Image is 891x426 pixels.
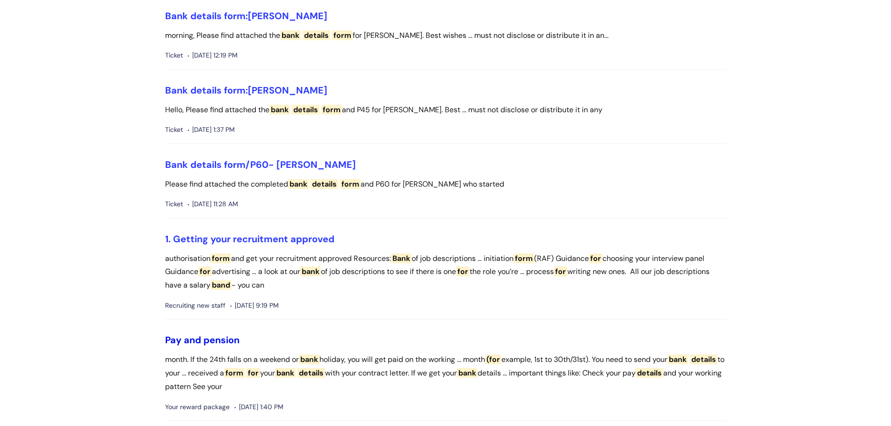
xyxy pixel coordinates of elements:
a: Pay and pension [165,334,239,346]
span: details [636,368,663,378]
span: Bank [165,10,188,22]
span: bank [288,179,309,189]
span: form [340,179,361,189]
span: Recruiting new staff [165,300,225,311]
span: form [224,368,245,378]
span: details [190,84,222,96]
span: details [297,368,325,378]
span: Bank [165,159,188,171]
span: for [589,253,602,263]
span: details [303,30,330,40]
span: Bank [165,84,188,96]
span: details [190,10,222,22]
a: Bank details form:[PERSON_NAME] [165,84,327,96]
span: bank [269,105,290,115]
span: Ticket [165,198,183,210]
span: form: [224,84,248,96]
span: Ticket [165,50,183,61]
a: Bank details form/P60- [PERSON_NAME] [165,159,356,171]
a: 1. Getting your recruitment approved [165,233,334,245]
span: [DATE] 9:19 PM [230,300,279,311]
span: bank [280,30,301,40]
span: form: [224,10,248,22]
span: [DATE] 12:19 PM [188,50,238,61]
span: Bank [391,253,412,263]
a: Bank details form:[PERSON_NAME] [165,10,327,22]
span: form [321,105,342,115]
p: Hello, Please find attached the and P45 for [PERSON_NAME]. Best ... must not disclose or distribu... [165,103,726,117]
p: month. If the 24th falls on a weekend or holiday, you will get paid on the working ... month exam... [165,353,726,393]
span: for [554,267,567,276]
span: form [210,253,231,263]
p: morning, Please find attached the for [PERSON_NAME]. Best wishes ... must not disclose or distrib... [165,29,726,43]
span: for [198,267,212,276]
span: form/P60 [224,159,268,171]
span: Your reward package [165,401,230,413]
span: details [311,179,338,189]
span: (for [485,354,501,364]
span: for [246,368,260,378]
span: [DATE] 1:40 PM [234,401,283,413]
span: form [514,253,534,263]
span: [DATE] 1:37 PM [188,124,235,136]
span: Ticket [165,124,183,136]
p: Please find attached the completed and P60 for [PERSON_NAME] who started [165,178,726,191]
span: bank [275,368,296,378]
span: band [210,280,232,290]
span: bank [667,354,688,364]
span: details [292,105,319,115]
span: details [690,354,717,364]
span: bank [300,267,321,276]
p: authorisation and get your recruitment approved Resources: of job descriptions ... initiation (RA... [165,252,726,292]
span: for [456,267,470,276]
span: form [332,30,353,40]
span: details [190,159,222,171]
span: bank [457,368,478,378]
span: bank [299,354,319,364]
span: [DATE] 11:28 AM [188,198,238,210]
